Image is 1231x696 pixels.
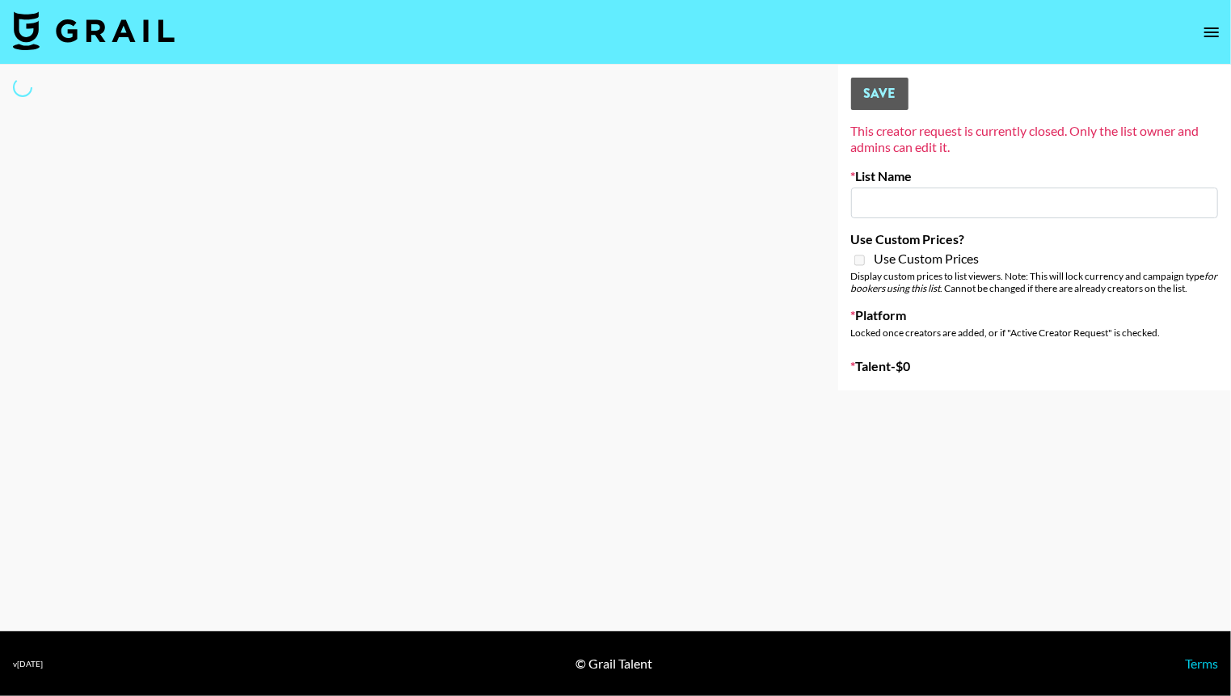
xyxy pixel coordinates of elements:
span: Use Custom Prices [875,251,980,267]
button: open drawer [1195,16,1228,49]
label: Use Custom Prices? [851,231,1218,247]
label: List Name [851,168,1218,184]
div: Display custom prices to list viewers. Note: This will lock currency and campaign type . Cannot b... [851,270,1218,294]
div: © Grail Talent [575,656,652,672]
button: Save [851,78,908,110]
div: This creator request is currently closed. Only the list owner and admins can edit it. [851,123,1218,155]
div: Locked once creators are added, or if "Active Creator Request" is checked. [851,327,1218,339]
label: Talent - $ 0 [851,358,1218,374]
a: Terms [1185,656,1218,671]
div: v [DATE] [13,659,43,669]
label: Platform [851,307,1218,323]
em: for bookers using this list [851,270,1218,294]
img: Grail Talent [13,11,175,50]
